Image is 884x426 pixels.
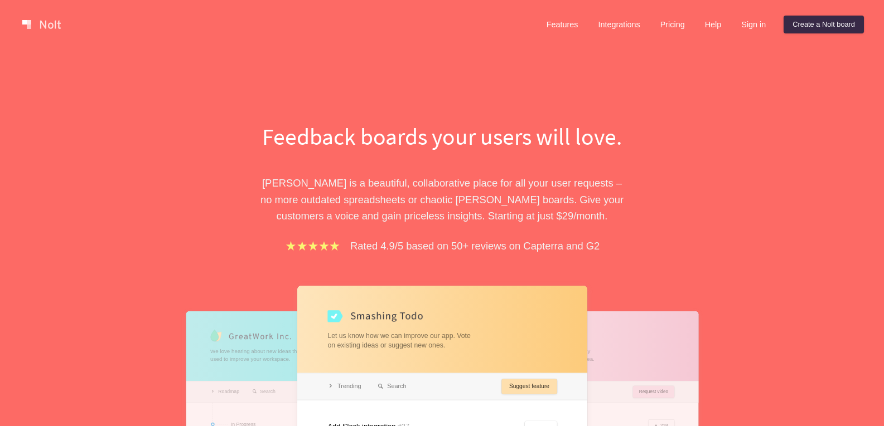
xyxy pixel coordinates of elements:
[696,16,731,33] a: Help
[589,16,649,33] a: Integrations
[538,16,587,33] a: Features
[732,16,775,33] a: Sign in
[250,120,635,153] h1: Feedback boards your users will love.
[784,16,864,33] a: Create a Nolt board
[651,16,694,33] a: Pricing
[250,175,635,224] p: [PERSON_NAME] is a beautiful, collaborative place for all your user requests – no more outdated s...
[284,239,341,252] img: stars.b067e34983.png
[350,238,600,254] p: Rated 4.9/5 based on 50+ reviews on Capterra and G2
